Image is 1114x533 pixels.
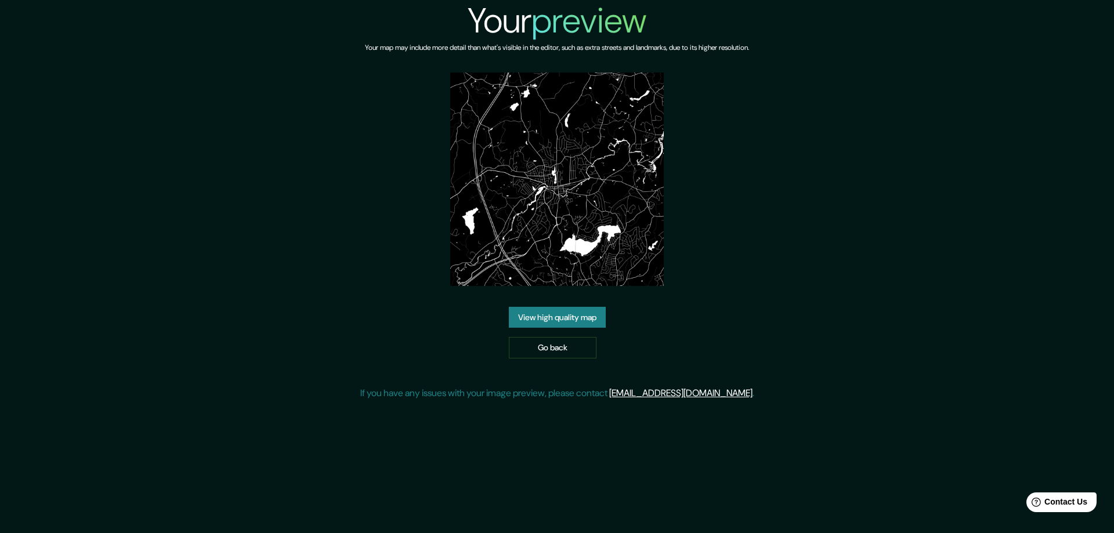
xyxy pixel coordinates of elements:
iframe: Help widget launcher [1011,488,1101,520]
img: created-map-preview [450,72,664,286]
p: If you have any issues with your image preview, please contact . [360,386,754,400]
a: View high quality map [509,307,606,328]
h6: Your map may include more detail than what's visible in the editor, such as extra streets and lan... [365,42,749,54]
a: [EMAIL_ADDRESS][DOMAIN_NAME] [609,387,753,399]
a: Go back [509,337,596,358]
